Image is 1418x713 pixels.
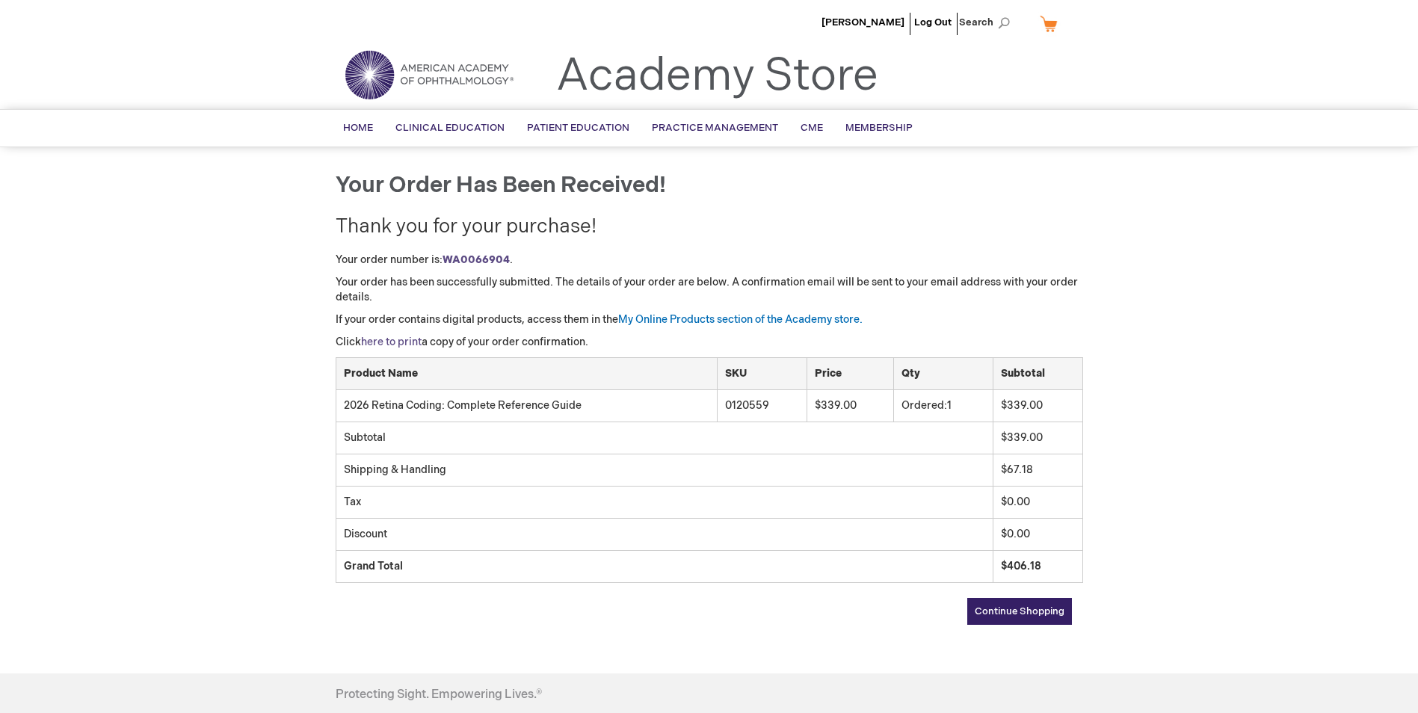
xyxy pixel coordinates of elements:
a: My Online Products section of the Academy store. [618,313,863,326]
a: WA0066904 [443,253,510,266]
span: CME [801,122,823,134]
h2: Thank you for your purchase! [336,217,1083,238]
a: Academy Store [556,49,878,103]
a: Continue Shopping [967,598,1072,625]
span: Ordered: [901,399,947,412]
span: Home [343,122,373,134]
td: $339.00 [993,422,1082,454]
td: 0120559 [717,390,807,422]
td: $339.00 [993,390,1082,422]
span: Clinical Education [395,122,505,134]
a: here to print [361,336,422,348]
p: Your order has been successfully submitted. The details of your order are below. A confirmation e... [336,275,1083,305]
td: $339.00 [807,390,894,422]
a: Log Out [914,16,952,28]
span: Search [959,7,1016,37]
td: $406.18 [993,551,1082,583]
p: If your order contains digital products, access them in the [336,312,1083,327]
td: $67.18 [993,454,1082,487]
th: Qty [894,358,993,390]
th: Subtotal [993,358,1082,390]
td: Discount [336,519,993,551]
td: 1 [894,390,993,422]
td: Grand Total [336,551,993,583]
th: Product Name [336,358,717,390]
span: Your order has been received! [336,172,666,199]
td: Tax [336,487,993,519]
span: Membership [845,122,913,134]
h4: Protecting Sight. Empowering Lives.® [336,688,542,702]
th: SKU [717,358,807,390]
td: $0.00 [993,519,1082,551]
th: Price [807,358,894,390]
td: $0.00 [993,487,1082,519]
p: Your order number is: . [336,253,1083,268]
p: Click a copy of your order confirmation. [336,335,1083,350]
span: Patient Education [527,122,629,134]
td: 2026 Retina Coding: Complete Reference Guide [336,390,717,422]
span: Practice Management [652,122,778,134]
a: [PERSON_NAME] [821,16,904,28]
span: Continue Shopping [975,605,1064,617]
td: Shipping & Handling [336,454,993,487]
td: Subtotal [336,422,993,454]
